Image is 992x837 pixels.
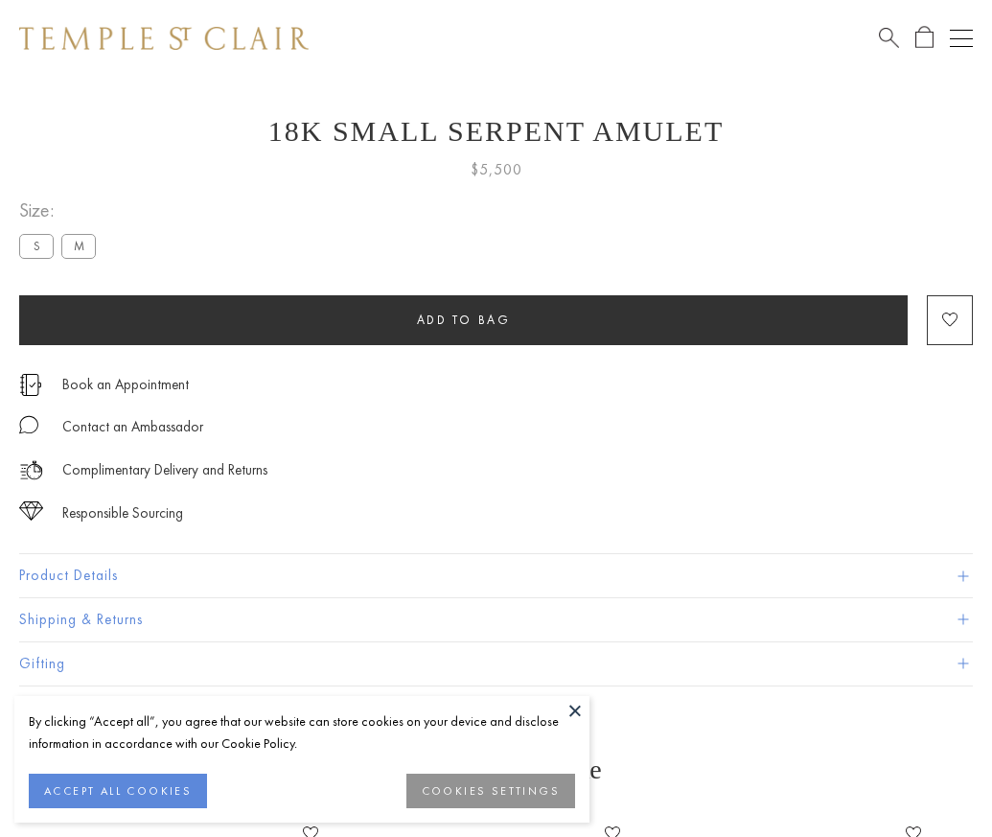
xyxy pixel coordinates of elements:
[19,598,973,641] button: Shipping & Returns
[19,195,104,226] span: Size:
[950,27,973,50] button: Open navigation
[62,415,203,439] div: Contact an Ambassador
[19,415,38,434] img: MessageIcon-01_2.svg
[19,115,973,148] h1: 18K Small Serpent Amulet
[19,234,54,258] label: S
[62,501,183,525] div: Responsible Sourcing
[879,26,899,50] a: Search
[915,26,934,50] a: Open Shopping Bag
[29,710,575,755] div: By clicking “Accept all”, you agree that our website can store cookies on your device and disclos...
[19,374,42,396] img: icon_appointment.svg
[61,234,96,258] label: M
[471,157,522,182] span: $5,500
[19,501,43,521] img: icon_sourcing.svg
[19,295,908,345] button: Add to bag
[417,312,511,328] span: Add to bag
[19,554,973,597] button: Product Details
[62,458,267,482] p: Complimentary Delivery and Returns
[19,642,973,686] button: Gifting
[19,458,43,482] img: icon_delivery.svg
[29,774,207,808] button: ACCEPT ALL COOKIES
[62,374,189,395] a: Book an Appointment
[19,27,309,50] img: Temple St. Clair
[406,774,575,808] button: COOKIES SETTINGS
